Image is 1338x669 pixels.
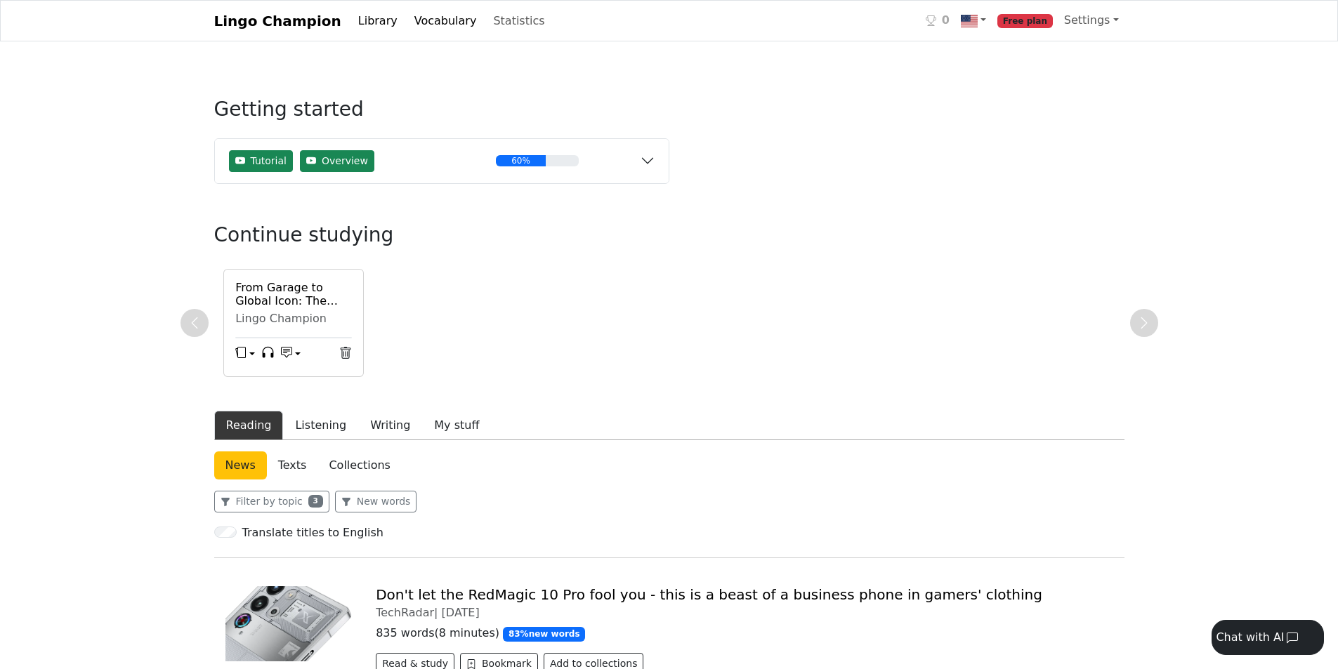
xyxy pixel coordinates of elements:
[214,98,669,133] h3: Getting started
[300,150,374,172] button: Overview
[992,6,1058,35] a: Free plan
[308,495,323,508] span: 3
[409,7,483,35] a: Vocabulary
[214,491,329,512] button: Filter by topic3
[335,491,417,512] button: New words
[942,12,950,29] span: 0
[1212,620,1324,655] button: Chat with AI
[487,7,550,35] a: Statistics
[442,606,480,619] span: [DATE]
[235,312,352,326] div: Lingo Champion
[503,627,585,641] span: 83 % new words
[1216,629,1284,646] div: Chat with AI
[283,411,358,440] button: Listening
[214,451,267,479] a: News
[422,411,491,440] button: My stuff
[322,154,368,168] span: Overview
[496,155,545,166] div: 60%
[214,411,284,440] button: Reading
[215,139,669,183] button: TutorialOverview60%
[997,14,1053,28] span: Free plan
[353,7,403,35] a: Library
[376,586,1042,603] a: Don't let the RedMagic 10 Pro fool you - this is a beast of a business phone in gamers' clothing
[376,625,1113,642] p: 835 words ( 8 minutes )
[242,526,383,539] h6: Translate titles to English
[214,7,341,35] a: Lingo Champion
[229,150,293,172] button: Tutorial
[251,154,287,168] span: Tutorial
[317,451,401,479] a: Collections
[920,6,955,35] a: 0
[214,223,706,247] h3: Continue studying
[225,586,360,661] img: stQeWiYBr7XVpg73dFAojk-1200-80.webp
[376,606,1113,619] div: TechRadar |
[235,281,352,307] a: From Garage to Global Icon: The Rise of [PERSON_NAME] and Apple
[358,411,422,440] button: Writing
[1058,6,1124,34] a: Settings
[961,13,978,29] img: us.svg
[267,451,318,479] a: Texts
